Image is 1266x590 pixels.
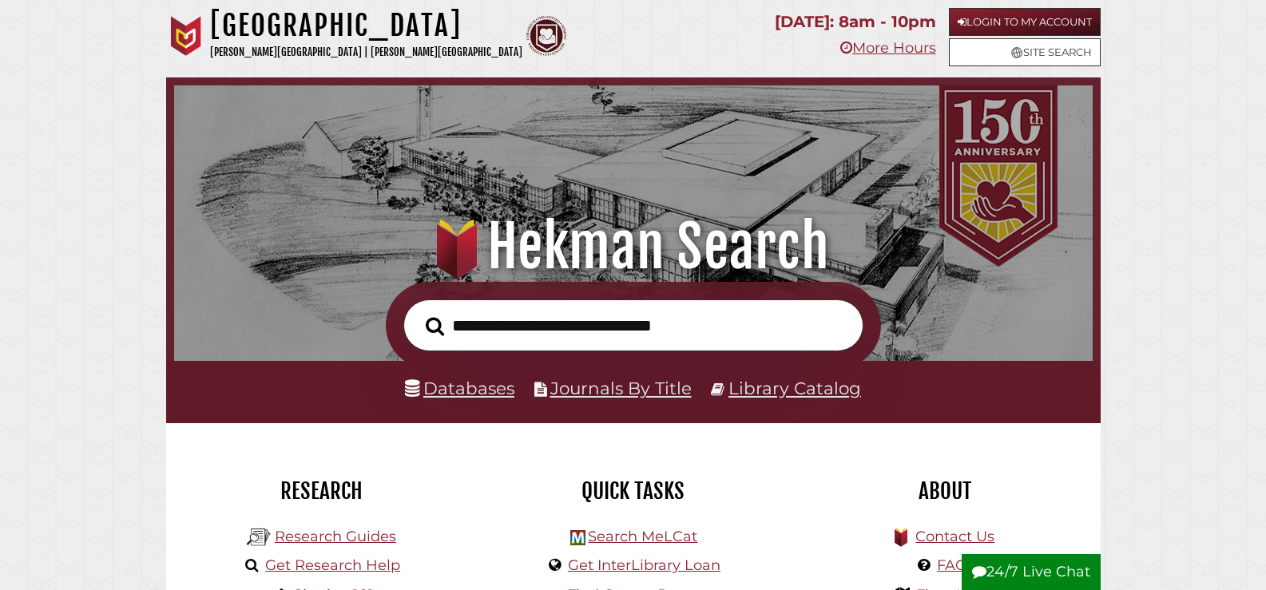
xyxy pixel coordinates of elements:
a: More Hours [840,39,936,57]
a: Get Research Help [265,556,400,574]
a: Login to My Account [949,8,1101,36]
h1: Hekman Search [192,212,1073,282]
a: Contact Us [915,528,994,545]
a: Research Guides [275,528,396,545]
p: [DATE]: 8am - 10pm [775,8,936,36]
img: Hekman Library Logo [570,530,585,545]
i: Search [426,316,444,336]
a: Databases [405,378,514,398]
button: Search [418,312,452,341]
img: Hekman Library Logo [247,525,271,549]
a: Library Catalog [728,378,861,398]
img: Calvin University [166,16,206,56]
a: Journals By Title [550,378,692,398]
a: FAQs [937,556,974,574]
a: Search MeLCat [588,528,697,545]
h2: Quick Tasks [490,477,777,505]
p: [PERSON_NAME][GEOGRAPHIC_DATA] | [PERSON_NAME][GEOGRAPHIC_DATA] [210,43,522,61]
h1: [GEOGRAPHIC_DATA] [210,8,522,43]
a: Get InterLibrary Loan [568,556,720,574]
h2: Research [178,477,466,505]
a: Site Search [949,38,1101,66]
img: Calvin Theological Seminary [526,16,566,56]
h2: About [801,477,1089,505]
